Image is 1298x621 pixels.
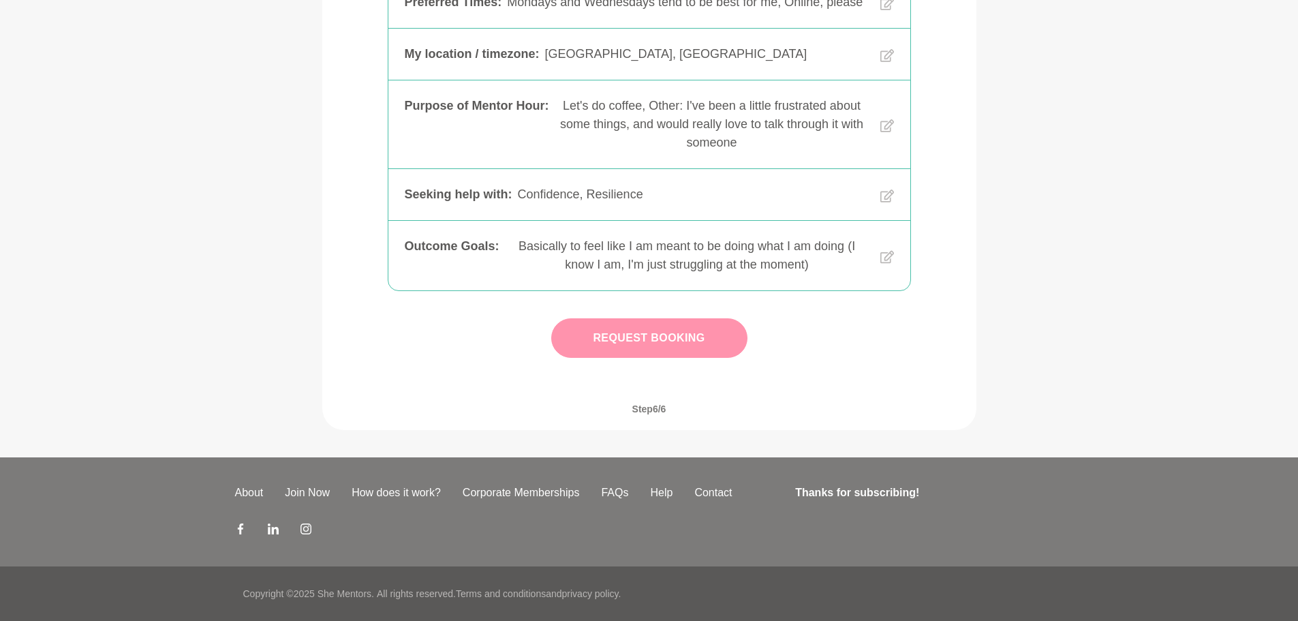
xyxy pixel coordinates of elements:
[405,97,549,152] div: Purpose of Mentor Hour :
[452,485,591,501] a: Corporate Memberships
[224,485,275,501] a: About
[405,45,540,63] div: My location / timezone :
[683,485,743,501] a: Contact
[341,485,452,501] a: How does it work?
[243,587,374,601] p: Copyright © 2025 She Mentors .
[300,523,311,539] a: Instagram
[235,523,246,539] a: Facebook
[405,237,499,274] div: Outcome Goals :
[562,588,619,599] a: privacy policy
[590,485,639,501] a: FAQs
[456,588,546,599] a: Terms and conditions
[555,97,869,152] div: Let's do coffee, Other: I've been a little frustrated about some things, and would really love to...
[268,523,279,539] a: LinkedIn
[505,237,869,274] div: Basically to feel like I am meant to be doing what I am doing (I know I am, I'm just struggling a...
[551,318,747,358] button: Request Booking
[377,587,621,601] p: All rights reserved. and .
[639,485,683,501] a: Help
[405,185,512,204] div: Seeking help with :
[616,388,683,430] span: Step 6 / 6
[518,185,869,204] div: Confidence, Resilience
[545,45,869,63] div: [GEOGRAPHIC_DATA], [GEOGRAPHIC_DATA]
[274,485,341,501] a: Join Now
[795,485,1055,501] h4: Thanks for subscribing!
